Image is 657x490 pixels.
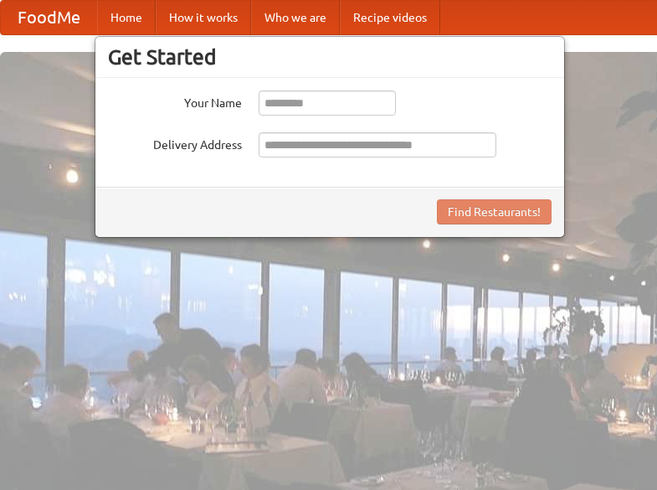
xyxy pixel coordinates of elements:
[108,132,242,153] label: Delivery Address
[1,1,97,34] a: FoodMe
[97,1,156,34] a: Home
[251,1,340,34] a: Who we are
[437,199,552,224] button: Find Restaurants!
[156,1,251,34] a: How it works
[340,1,440,34] a: Recipe videos
[108,44,552,70] h3: Get Started
[108,90,242,111] label: Your Name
